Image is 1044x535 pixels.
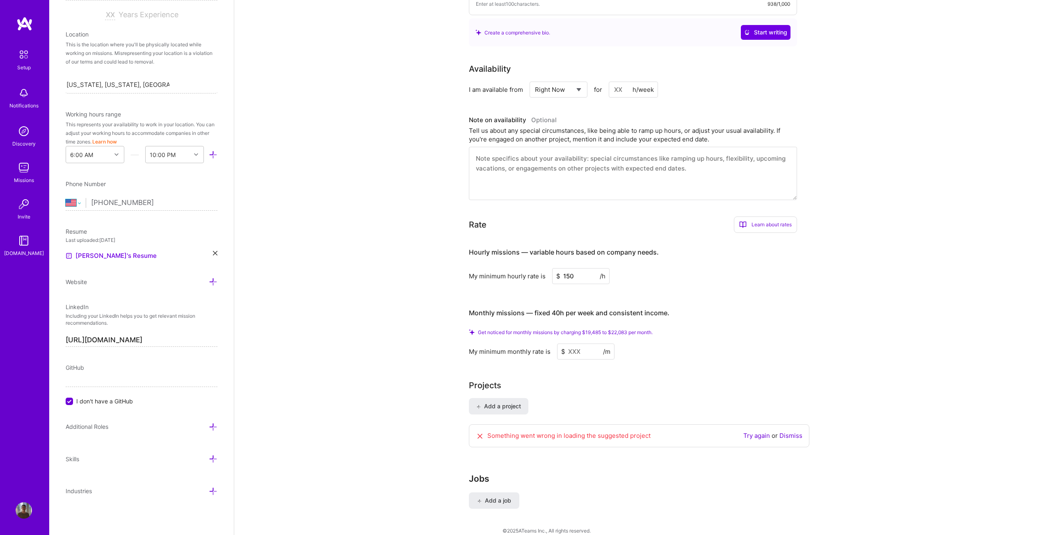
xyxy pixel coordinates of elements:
span: $ [561,347,565,356]
div: Rate [469,219,487,231]
div: Setup [17,63,31,72]
i: icon Chevron [194,153,198,157]
a: User Avatar [14,502,34,519]
span: Industries [66,487,92,494]
h4: Hourly missions — variable hours based on company needs. [469,248,659,256]
i: icon SuggestedTeams [475,30,481,35]
div: Invite [18,212,30,221]
span: $ [556,272,560,280]
a: Dismiss [779,432,802,439]
h3: Jobs [469,474,809,484]
div: Availability [469,63,511,75]
div: Notifications [9,101,39,110]
div: [DOMAIN_NAME] [4,249,44,257]
i: icon HorizontalInLineDivider [130,150,139,159]
i: icon Chevron [114,153,119,157]
img: teamwork [16,159,32,176]
div: Tell us about any special circumstances, like being able to ramp up hours, or adjust your usual a... [469,126,797,143]
img: Resume [66,253,72,259]
span: LinkedIn [66,303,89,310]
div: 6:00 AM [70,150,93,159]
span: /h [600,272,605,280]
div: h/week [633,85,654,94]
div: This represents your availability to work in your location. You can adjust your working hours to ... [66,120,217,146]
span: Skills [66,455,79,462]
div: Something went wrong in loading the suggested project [476,431,651,440]
div: Last uploaded: [DATE] [66,236,217,244]
div: Learn about rates [734,216,797,233]
a: Try again [743,432,770,439]
div: Discovery [12,139,36,148]
div: I am available from [469,85,523,94]
span: Get noticed for monthly missions by charging $19,485 to $22,083 per month. [478,329,653,335]
div: Note on availability [469,114,557,126]
span: Add a job [477,496,511,505]
input: +1 (000) 000-0000 [91,191,217,215]
a: [PERSON_NAME]'s Resume [66,251,157,261]
i: icon PlusBlack [477,499,482,503]
img: User Avatar [16,502,32,519]
img: bell [16,85,32,101]
span: Phone Number [66,180,106,187]
div: 10:00 PM [150,150,176,159]
img: setup [15,46,32,63]
div: This is the location where you'll be physically located while working on missions. Misrepresentin... [66,40,217,66]
i: icon BookOpen [739,221,747,228]
i: icon PlusBlack [476,405,481,409]
i: icon CrystalBallWhite [744,30,750,35]
span: Resume [66,228,87,235]
i: icon Close [213,251,217,255]
h4: Monthly missions — fixed 40h per week and consistent income. [469,309,669,317]
img: Invite [16,196,32,212]
input: XXX [552,268,610,284]
img: guide book [16,232,32,249]
span: Start writing [744,28,787,36]
img: logo [16,16,33,31]
input: XX [105,10,115,20]
i: Check [469,329,475,335]
button: Add a project [469,398,528,414]
div: Location [66,30,217,39]
span: Working hours range [66,111,121,118]
div: My minimum hourly rate is [469,272,546,280]
input: XX [609,82,658,98]
div: Projects [469,379,501,392]
span: /m [603,347,610,356]
span: Optional [531,116,557,124]
span: for [594,85,602,94]
p: Including your LinkedIn helps you to get relevant mission recommendations. [66,313,217,327]
span: Additional Roles [66,423,108,430]
i: icon SlimRedX [476,432,484,440]
span: GitHub [66,364,84,371]
button: Start writing [741,25,790,40]
span: I don't have a GitHub [76,397,133,405]
div: or [743,431,802,440]
input: XXX [557,344,615,360]
img: discovery [16,123,32,139]
button: Add a job [469,492,519,509]
div: Missions [14,176,34,184]
span: Website [66,278,87,285]
div: Create a comprehensive bio. [475,28,550,37]
span: Years Experience [119,10,178,19]
button: Learn how [92,137,117,146]
div: My minimum monthly rate is [469,347,551,356]
span: Add a project [476,402,521,410]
